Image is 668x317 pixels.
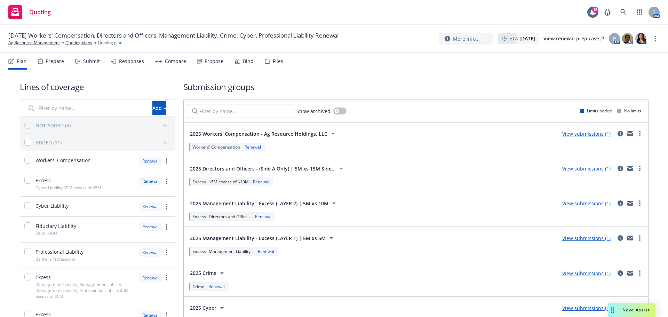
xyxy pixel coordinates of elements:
span: Excess [192,248,206,254]
a: more [162,157,170,165]
span: 2025 Directors and Officers - (Side A Only) | 5M xs 15M Side... [190,165,336,172]
span: Nova Assist [622,307,650,313]
div: Responses [119,58,144,64]
button: More info... [439,33,493,45]
button: 2025 Management Liability - Excess (LAYER 2) | 5M xs 10M [188,196,340,210]
div: Plan [17,58,27,64]
div: Renewal [139,157,162,165]
div: Drag to move [608,303,617,317]
a: more [162,203,170,211]
span: 2025 Crime [190,269,216,277]
strong: [DATE] [519,35,535,42]
a: mail [626,199,634,207]
a: mail [626,164,634,173]
span: Excess [192,179,206,185]
span: Workers' Compensation [192,144,240,150]
span: Excess [35,274,51,281]
span: Cyber Liability [35,202,69,209]
button: 2025 Crime [188,266,228,280]
span: 2025 Management Liability - Excess (LAYER 2) | 5M xs 10M [190,200,328,207]
button: Add [152,101,166,115]
h1: Submission groups [183,81,649,93]
a: mail [626,269,634,277]
span: 2025 Workers' Compensation - Ag Resource Holdings, LLC [190,130,327,137]
span: Management Liability... [209,248,254,254]
span: 2025 Management Liability - Excess (LAYER 1) | 5M xs 5M [190,235,326,242]
a: Ag Resource Management [8,40,60,46]
button: ADDED (11) [35,137,170,148]
img: photo [622,33,633,44]
div: Prepare [46,58,64,64]
h1: Lines of coverage [20,81,175,93]
span: More info... [453,35,480,42]
button: 2025 Directors and Officers - (Side A Only) | 5M xs 15M Side... [188,161,348,175]
div: 15 [592,7,598,13]
div: No limits [617,108,641,114]
img: photo [635,33,646,44]
div: Files [273,58,283,64]
a: circleInformation [616,234,625,242]
span: Excess [192,214,206,220]
a: more [636,164,644,173]
a: more [162,223,170,231]
a: more [636,269,644,277]
a: more [162,177,170,185]
a: View submissions (1) [562,305,611,311]
span: Management Liability, Management Liability, Management Liability, Professional Liability $5M exce... [35,282,135,299]
a: Report a Bug [601,5,614,19]
a: mail [626,234,634,242]
span: Show archived [296,108,331,115]
span: Crime [192,284,204,290]
a: more [636,129,644,138]
div: ADDED (11) [35,139,62,146]
a: View submissions (1) [562,235,611,241]
span: Cyber Liability $5M excess of $5M [35,185,101,191]
a: Switch app [633,5,646,19]
div: Renewal [139,274,162,282]
a: more [162,274,170,282]
div: Add [152,102,166,115]
a: View submissions (1) [562,165,611,172]
div: Bind [243,58,254,64]
div: Submit [83,58,100,64]
div: Renewal [254,214,273,220]
button: Nova Assist [608,303,655,317]
a: View submissions (1) [562,200,611,207]
span: P [613,35,616,42]
div: Renewal [252,179,271,185]
div: Compare [165,58,186,64]
div: Renewal [139,202,162,211]
input: Filter by name... [24,101,148,115]
span: [DATE] Workers' Compensation, Directors and Officers, Management Liability, Crime, Cyber, Profess... [8,31,339,40]
span: 24-25 FIDU [35,230,57,236]
a: more [162,248,170,256]
div: Renewal [243,144,262,150]
a: View submissions (1) [562,270,611,277]
a: Quoting plans [65,40,92,46]
a: mail [626,129,634,138]
span: Quoting plan [98,40,122,46]
a: more [636,199,644,207]
button: 2025 Workers' Compensation - Ag Resource Holdings, LLC [188,127,339,141]
span: Professional Liability [35,248,83,255]
span: Quoting [29,9,51,15]
a: Search [617,5,630,19]
input: Filter by name... [188,104,292,118]
div: Propose [205,58,223,64]
div: NOT ADDED (0) [35,122,71,129]
div: Renewal [139,248,162,257]
button: NOT ADDED (0) [35,120,170,131]
a: View renewal prep case [543,33,604,44]
a: circleInformation [616,164,625,173]
button: 2025 Cyber [188,301,228,315]
span: $5M excess of $10M [209,179,249,185]
span: Workers' Compensation [35,157,91,164]
span: Excess [35,177,51,184]
a: Quoting [6,2,54,22]
div: Renewal [256,248,276,254]
span: 2025 Cyber [190,304,216,311]
a: circleInformation [616,199,625,207]
span: ETA : [509,35,535,42]
div: Limits added [580,108,612,114]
